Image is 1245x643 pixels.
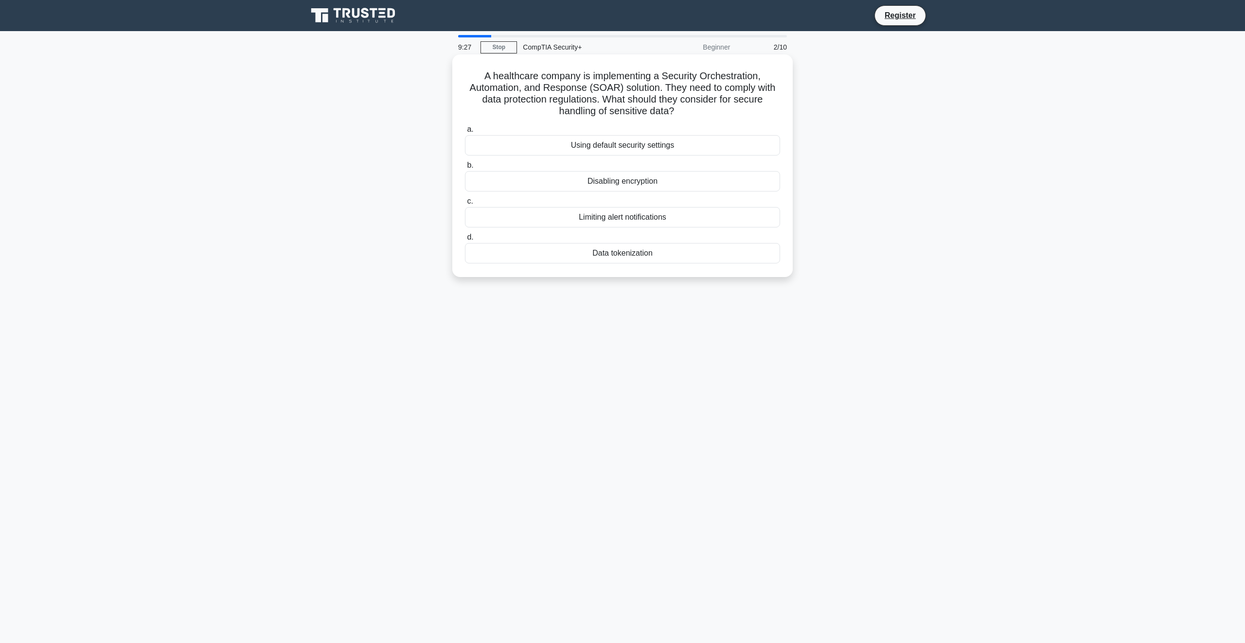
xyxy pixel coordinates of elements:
[464,70,781,118] h5: A healthcare company is implementing a Security Orchestration, Automation, and Response (SOAR) so...
[465,207,780,227] div: Limiting alert notifications
[467,161,473,169] span: b.
[480,41,517,53] a: Stop
[651,37,736,57] div: Beginner
[465,171,780,191] div: Disabling encryption
[452,37,480,57] div: 9:27
[467,233,473,241] span: d.
[467,125,473,133] span: a.
[517,37,651,57] div: CompTIA Security+
[879,9,922,21] a: Register
[465,243,780,263] div: Data tokenization
[467,197,473,205] span: c.
[465,135,780,156] div: Using default security settings
[736,37,793,57] div: 2/10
